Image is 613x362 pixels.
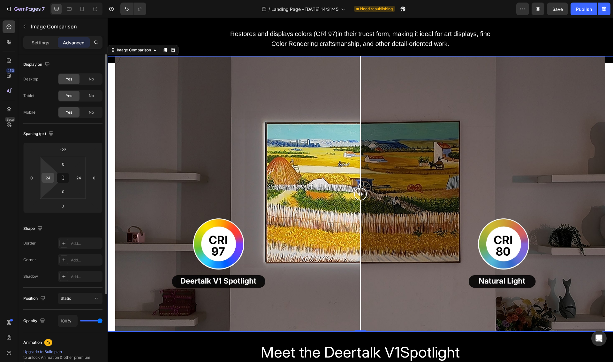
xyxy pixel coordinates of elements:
[32,39,49,46] p: Settings
[23,224,44,233] div: Shape
[552,6,563,12] span: Save
[57,159,70,169] input: 0px
[360,6,393,12] span: Need republishing
[57,201,69,211] input: 0
[23,317,46,325] div: Opacity
[23,60,51,69] div: Display on
[23,130,55,138] div: Spacing (px)
[23,109,35,115] div: Mobile
[271,6,338,12] span: Landing Page - [DATE] 14:31:45
[5,117,15,122] div: Beta
[31,23,100,30] p: Image Comparison
[61,296,71,301] span: Static
[571,3,597,15] button: Publish
[23,340,42,345] div: Animation
[23,76,38,82] div: Desktop
[23,349,102,355] div: Upgrade to Build plan
[6,68,15,73] div: 450
[120,3,146,15] div: Undo/Redo
[66,93,72,99] span: Yes
[89,76,94,82] span: No
[164,22,342,29] span: Color Rendering craftsmanship, and other detail-oriented work.
[23,294,47,303] div: Position
[58,293,102,304] button: Static
[66,109,72,115] span: Yes
[63,39,85,46] p: Advanced
[23,93,34,99] div: Tablet
[591,331,607,346] div: Open Intercom Messenger
[27,173,36,183] input: 0
[58,315,77,327] input: Auto
[89,173,99,183] input: 0
[576,6,592,12] div: Publish
[547,3,568,15] button: Save
[71,257,101,263] div: Add...
[71,274,101,280] div: Add...
[269,6,270,12] span: /
[43,173,53,183] input: xl
[23,274,38,279] div: Shadow
[108,18,613,362] iframe: Design area
[89,93,94,99] span: No
[8,29,45,35] div: Image Comparison
[74,173,83,183] input: xl
[66,76,72,82] span: Yes
[153,325,352,343] span: Meet the Deertalk V1Spotlight
[23,240,36,246] div: Border
[57,145,69,155] input: -22
[57,187,70,196] input: 0px
[71,241,101,246] div: Add...
[23,257,36,263] div: Corner
[3,3,48,15] button: 7
[42,5,45,13] p: 7
[89,109,94,115] span: No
